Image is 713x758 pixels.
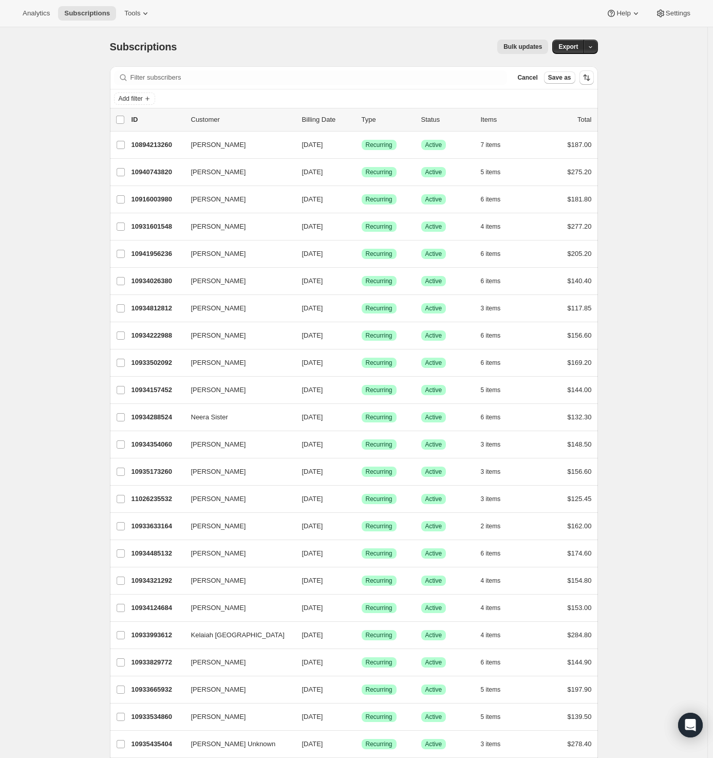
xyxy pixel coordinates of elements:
span: [PERSON_NAME] [191,167,246,177]
span: Recurring [366,549,392,558]
span: $153.00 [568,604,592,612]
p: 10935173260 [132,467,183,477]
span: [PERSON_NAME] [191,521,246,531]
button: [PERSON_NAME] [185,382,288,398]
span: 7 items [481,141,501,149]
span: 5 items [481,386,501,394]
span: [DATE] [302,713,323,720]
button: 2 items [481,519,512,533]
span: [PERSON_NAME] [191,576,246,586]
span: [PERSON_NAME] [191,303,246,313]
div: 10933534860[PERSON_NAME][DATE]SuccessRecurringSuccessActive5 items$139.50 [132,710,592,724]
span: $117.85 [568,304,592,312]
span: [PERSON_NAME] [191,221,246,232]
button: 6 items [481,247,512,261]
button: 4 items [481,219,512,234]
span: Active [425,413,442,421]
span: Recurring [366,359,392,367]
button: 3 items [481,301,512,316]
p: 10933665932 [132,685,183,695]
span: Recurring [366,386,392,394]
span: [PERSON_NAME] [191,712,246,722]
p: 10916003980 [132,194,183,205]
button: 6 items [481,655,512,670]
span: [DATE] [302,331,323,339]
p: 10933829772 [132,657,183,668]
button: 5 items [481,682,512,697]
span: 3 items [481,440,501,449]
button: 3 items [481,737,512,751]
p: 10894213260 [132,140,183,150]
span: Bulk updates [503,43,542,51]
span: $197.90 [568,686,592,693]
button: Tools [118,6,157,21]
span: [DATE] [302,495,323,503]
span: $140.40 [568,277,592,285]
span: Recurring [366,713,392,721]
div: 10933665932[PERSON_NAME][DATE]SuccessRecurringSuccessActive5 items$197.90 [132,682,592,697]
span: 6 items [481,549,501,558]
span: Recurring [366,223,392,231]
span: [PERSON_NAME] [191,140,246,150]
span: [PERSON_NAME] [191,385,246,395]
div: 10934354060[PERSON_NAME][DATE]SuccessRecurringSuccessActive3 items$148.50 [132,437,592,452]
div: IDCustomerBilling DateTypeStatusItemsTotal [132,115,592,125]
div: 10934222988[PERSON_NAME][DATE]SuccessRecurringSuccessActive6 items$156.60 [132,328,592,343]
span: [DATE] [302,740,323,748]
span: Recurring [366,250,392,258]
span: $125.45 [568,495,592,503]
button: 6 items [481,192,512,207]
span: Recurring [366,577,392,585]
button: [PERSON_NAME] [185,709,288,725]
span: Save as [548,73,571,82]
span: Recurring [366,168,392,176]
div: 10935173260[PERSON_NAME][DATE]SuccessRecurringSuccessActive3 items$156.60 [132,465,592,479]
span: 6 items [481,331,501,340]
button: 3 items [481,465,512,479]
p: ID [132,115,183,125]
span: 4 items [481,577,501,585]
span: $144.90 [568,658,592,666]
span: Active [425,277,442,285]
span: Recurring [366,331,392,340]
span: [PERSON_NAME] [191,330,246,341]
span: Recurring [366,658,392,667]
button: Kelaiah [GEOGRAPHIC_DATA] [185,627,288,643]
span: Active [425,250,442,258]
button: 4 items [481,628,512,642]
span: $144.00 [568,386,592,394]
button: 3 items [481,492,512,506]
button: [PERSON_NAME] [185,572,288,589]
span: Active [425,740,442,748]
span: 4 items [481,223,501,231]
span: Recurring [366,195,392,204]
button: Analytics [16,6,56,21]
span: 4 items [481,604,501,612]
span: [DATE] [302,549,323,557]
span: $162.00 [568,522,592,530]
div: 10934812812[PERSON_NAME][DATE]SuccessRecurringSuccessActive3 items$117.85 [132,301,592,316]
span: Active [425,577,442,585]
span: Recurring [366,304,392,312]
span: [PERSON_NAME] [191,439,246,450]
span: $187.00 [568,141,592,149]
button: [PERSON_NAME] [185,464,288,480]
div: 10933993612Kelaiah [GEOGRAPHIC_DATA][DATE]SuccessRecurringSuccessActive4 items$284.80 [132,628,592,642]
span: $181.80 [568,195,592,203]
span: Active [425,686,442,694]
div: 10934157452[PERSON_NAME][DATE]SuccessRecurringSuccessActive5 items$144.00 [132,383,592,397]
span: [DATE] [302,359,323,366]
p: 10933534860 [132,712,183,722]
span: 5 items [481,168,501,176]
span: Active [425,631,442,639]
button: 3 items [481,437,512,452]
span: [PERSON_NAME] [191,358,246,368]
p: 10933633164 [132,521,183,531]
span: [DATE] [302,304,323,312]
div: 10934124684[PERSON_NAME][DATE]SuccessRecurringSuccessActive4 items$153.00 [132,601,592,615]
span: 6 items [481,658,501,667]
div: Items [481,115,532,125]
span: 3 items [481,740,501,748]
p: 10934354060 [132,439,183,450]
span: [DATE] [302,440,323,448]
